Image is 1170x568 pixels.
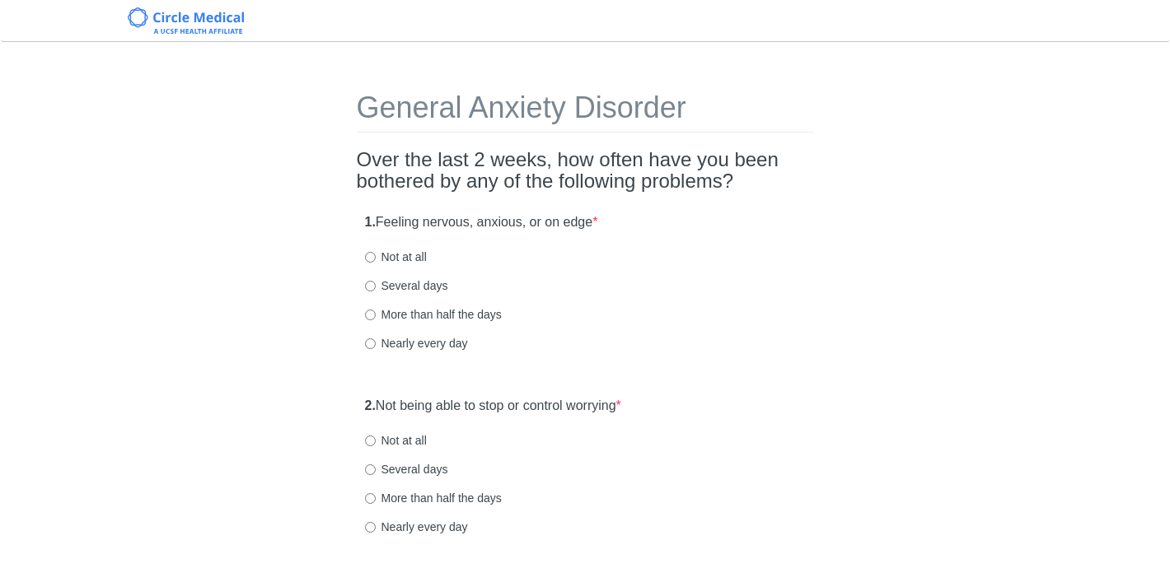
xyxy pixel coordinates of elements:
label: Not being able to stop or control worrying [365,397,621,416]
h1: General Anxiety Disorder [357,91,814,133]
input: Several days [365,281,376,291]
input: Nearly every day [365,522,376,533]
input: Not at all [365,435,376,446]
label: More than half the days [365,490,502,506]
label: Nearly every day [365,519,468,535]
label: Not at all [365,249,427,265]
input: Nearly every day [365,338,376,349]
label: Nearly every day [365,335,468,352]
input: More than half the days [365,310,376,320]
input: Several days [365,464,376,475]
h2: Over the last 2 weeks, how often have you been bothered by any of the following problems? [357,149,814,193]
label: Several days [365,277,448,294]
label: Feeling nervous, anxious, or on edge [365,213,598,232]
input: More than half the days [365,493,376,504]
strong: 1. [365,215,376,229]
strong: 2. [365,398,376,412]
input: Not at all [365,252,376,263]
img: Circle Medical Logo [128,7,244,34]
label: More than half the days [365,306,502,323]
label: Several days [365,461,448,477]
label: Not at all [365,432,427,449]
